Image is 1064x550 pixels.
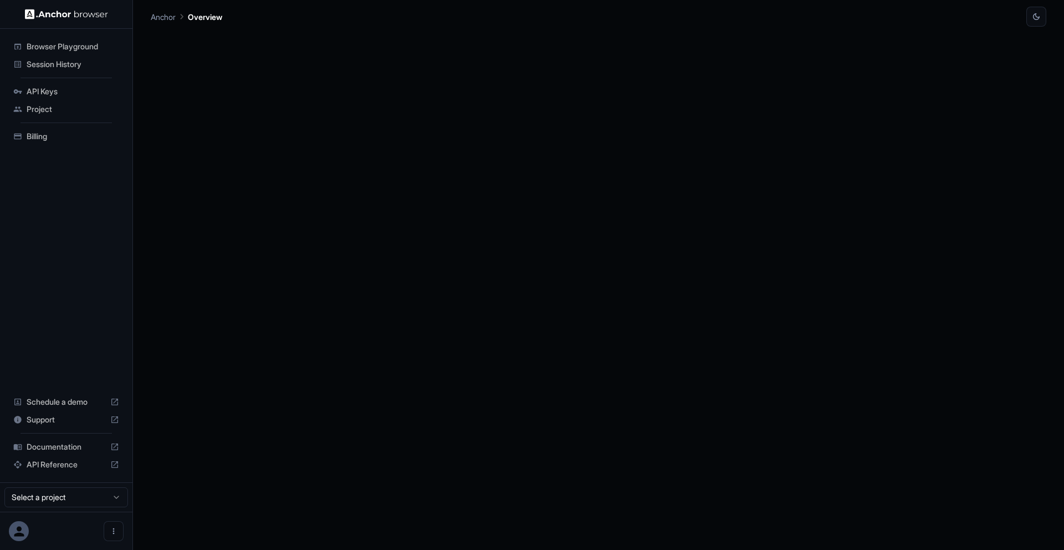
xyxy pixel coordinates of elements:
span: Documentation [27,441,106,452]
span: Support [27,414,106,425]
span: Browser Playground [27,41,119,52]
p: Anchor [151,11,176,23]
div: Documentation [9,438,124,456]
div: Schedule a demo [9,393,124,411]
p: Overview [188,11,222,23]
div: Session History [9,55,124,73]
span: Schedule a demo [27,396,106,408]
span: API Reference [27,459,106,470]
button: Open menu [104,521,124,541]
div: Project [9,100,124,118]
span: API Keys [27,86,119,97]
div: Support [9,411,124,429]
div: Billing [9,128,124,145]
div: API Reference [9,456,124,473]
img: Anchor Logo [25,9,108,19]
span: Billing [27,131,119,142]
div: Browser Playground [9,38,124,55]
nav: breadcrumb [151,11,222,23]
div: API Keys [9,83,124,100]
span: Project [27,104,119,115]
span: Session History [27,59,119,70]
